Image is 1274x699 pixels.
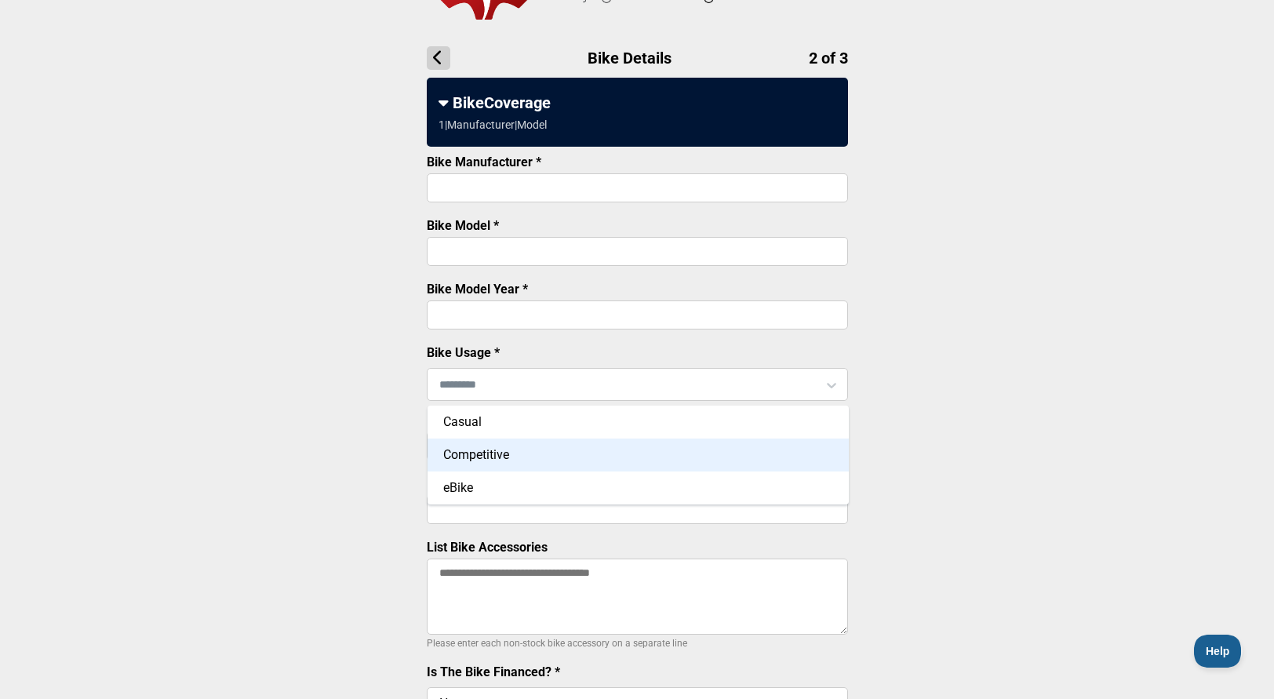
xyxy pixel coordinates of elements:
[427,634,848,653] p: Please enter each non-stock bike accessory on a separate line
[439,93,836,112] div: BikeCoverage
[427,476,537,491] label: Bike Serial Number
[809,49,848,67] span: 2 of 3
[439,118,547,131] div: 1 | Manufacturer | Model
[427,345,500,360] label: Bike Usage *
[428,471,849,504] div: eBike
[428,406,849,439] div: Casual
[427,155,541,169] label: Bike Manufacturer *
[427,218,499,233] label: Bike Model *
[427,413,549,428] label: Bike Purchase Price *
[428,439,849,471] div: Competitive
[427,540,548,555] label: List Bike Accessories
[1194,635,1243,668] iframe: Toggle Customer Support
[427,282,528,297] label: Bike Model Year *
[427,664,560,679] label: Is The Bike Financed? *
[427,46,848,70] h1: Bike Details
